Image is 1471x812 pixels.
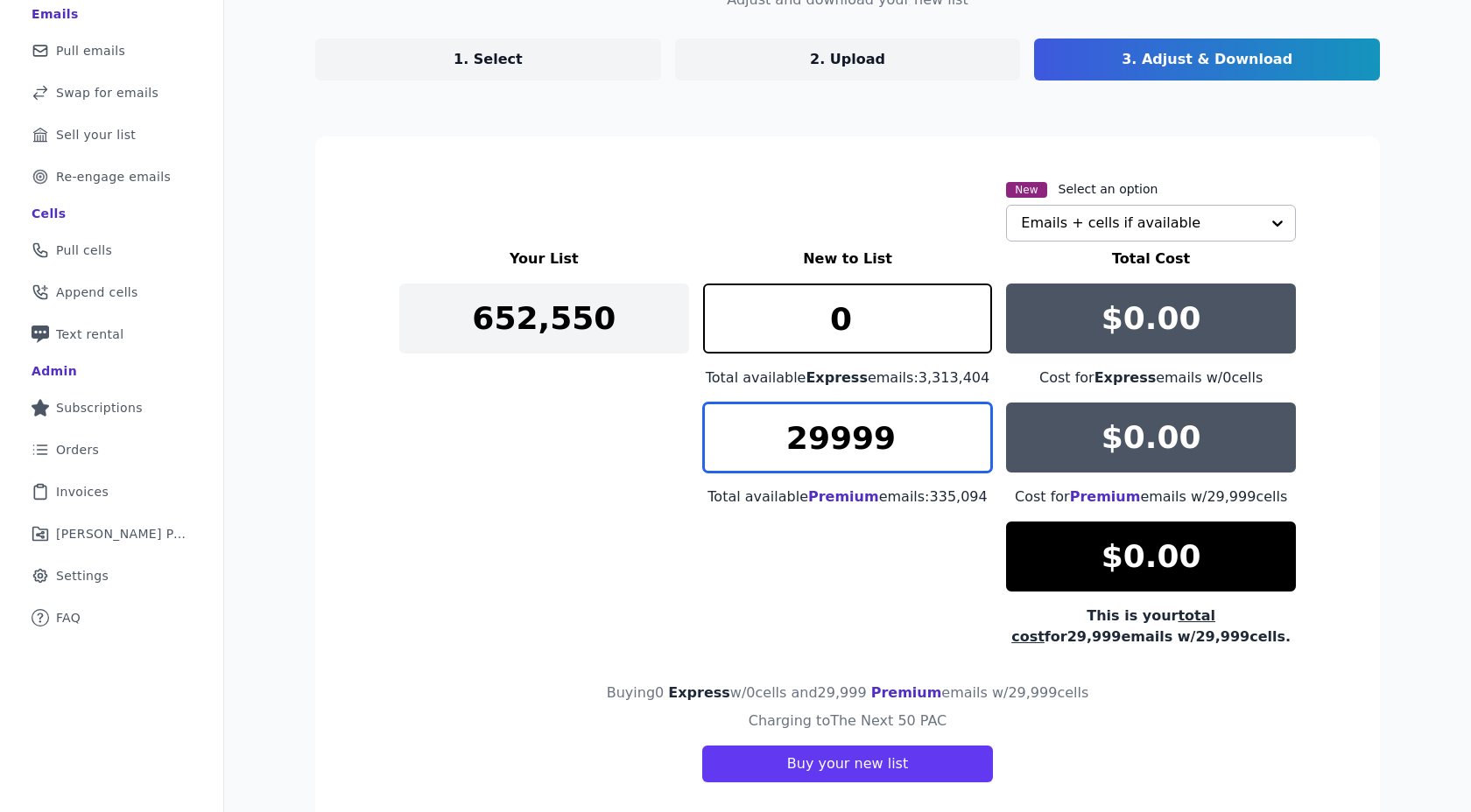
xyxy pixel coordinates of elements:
[675,38,1021,80] a: 2. Upload
[1034,38,1380,80] a: 3. Adjust & Download
[1101,539,1201,574] p: $0.00
[14,472,209,511] a: Invoices
[1094,369,1157,386] span: Express
[810,49,885,70] p: 2. Upload
[749,710,947,731] h4: Charging to The Next 50 PAC
[1101,301,1201,336] p: $0.00
[14,556,209,595] a: Settings
[1059,180,1158,198] label: Select an option
[702,745,993,782] button: Buy your new list
[703,486,993,507] div: Total available emails: 335,094
[56,483,109,500] span: Invoices
[56,325,124,343] span: Text rental
[399,248,689,269] h3: Your List
[454,49,523,70] p: 1. Select
[56,168,171,185] span: Re-engage emails
[472,301,616,336] p: 652,550
[56,399,143,416] span: Subscriptions
[56,441,99,458] span: Orders
[56,42,125,59] span: Pull emails
[703,367,993,388] div: Total available emails: 3,313,404
[14,231,209,269] a: Pull cells
[56,567,109,584] span: Settings
[1101,420,1201,455] p: $0.00
[14,388,209,427] a: Subscriptions
[14,115,209,154] a: Sell your list
[1122,49,1292,70] p: 3. Adjust & Download
[14,315,209,353] a: Text rental
[607,682,1089,703] h4: Buying 0 w/ 0 cells and 29,999 emails w/ 29,999 cells
[32,205,66,222] div: Cells
[56,241,112,259] span: Pull cells
[14,430,209,469] a: Orders
[703,248,993,269] h3: New to List
[14,157,209,196] a: Re-engage emails
[14,273,209,311] a: Append cells
[14,73,209,112] a: Swap for emails
[32,5,79,23] div: Emails
[14,514,209,553] a: [PERSON_NAME] Performance
[56,84,158,101] span: Swap for emails
[56,525,188,542] span: [PERSON_NAME] Performance
[1006,248,1296,269] h3: Total Cost
[14,598,209,637] a: FAQ
[56,283,138,301] span: Append cells
[56,126,136,143] span: Sell your list
[14,31,209,70] a: Pull emails
[871,684,942,701] span: Premium
[315,38,661,80] a: 1. Select
[1070,488,1141,505] span: Premium
[1006,367,1296,388] div: Cost for emails w/ 0 cells
[1006,486,1296,507] div: Cost for emails w/ 29,999 cells
[668,684,730,701] span: Express
[1006,605,1296,647] div: This is your for 29,999 emails w/ 29,999 cells.
[808,488,879,505] span: Premium
[1006,182,1046,198] span: New
[806,369,868,386] span: Express
[32,362,77,380] div: Admin
[56,609,81,626] span: FAQ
